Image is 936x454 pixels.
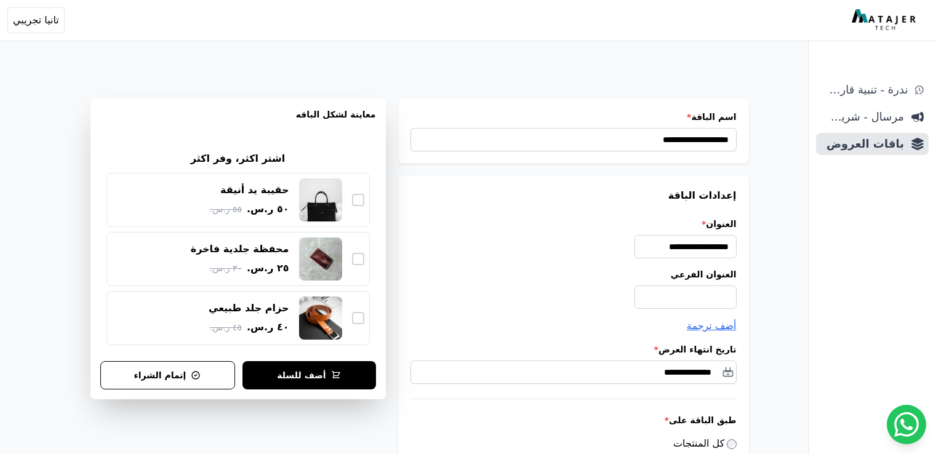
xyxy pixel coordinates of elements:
div: حقيبة يد أنيقة [220,183,289,197]
div: محفظة جلدية فاخرة [191,242,289,256]
input: كل المنتجات [727,439,737,449]
button: أضف للسلة [242,361,376,389]
span: ندرة - تنبية قارب علي النفاذ [821,81,908,98]
label: اسم الباقة [410,111,737,123]
h2: اشتر اكثر، وفر اكثر [191,151,285,166]
span: أضف ترجمة [687,320,737,332]
span: مرسال - شريط دعاية [821,108,904,125]
span: باقات العروض [821,135,904,153]
button: تانيا تجريبي [7,7,65,33]
span: ٥٠ ر.س. [247,202,289,217]
span: تانيا تجريبي [13,13,59,28]
button: أضف ترجمة [687,319,737,333]
span: ٤٥ ر.س. [210,321,242,334]
span: ٤٠ ر.س. [247,320,289,335]
label: العنوان الفرعي [410,268,737,281]
img: حقيبة يد أنيقة [299,178,342,221]
span: ٢٥ ر.س. [247,261,289,276]
img: محفظة جلدية فاخرة [299,237,342,281]
span: ٣٠ ر.س. [210,262,242,275]
h3: معاينة لشكل الباقه [100,108,376,135]
img: حزام جلد طبيعي [299,297,342,340]
button: إتمام الشراء [100,361,235,389]
label: العنوان [410,218,737,230]
div: حزام جلد طبيعي [209,301,289,315]
h3: إعدادات الباقة [410,188,737,203]
img: MatajerTech Logo [852,9,919,31]
label: طبق الباقة على [410,414,737,426]
span: ٥٥ ر.س. [210,203,242,216]
label: كل المنتجات [673,437,737,449]
label: تاريخ انتهاء العرض [410,343,737,356]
